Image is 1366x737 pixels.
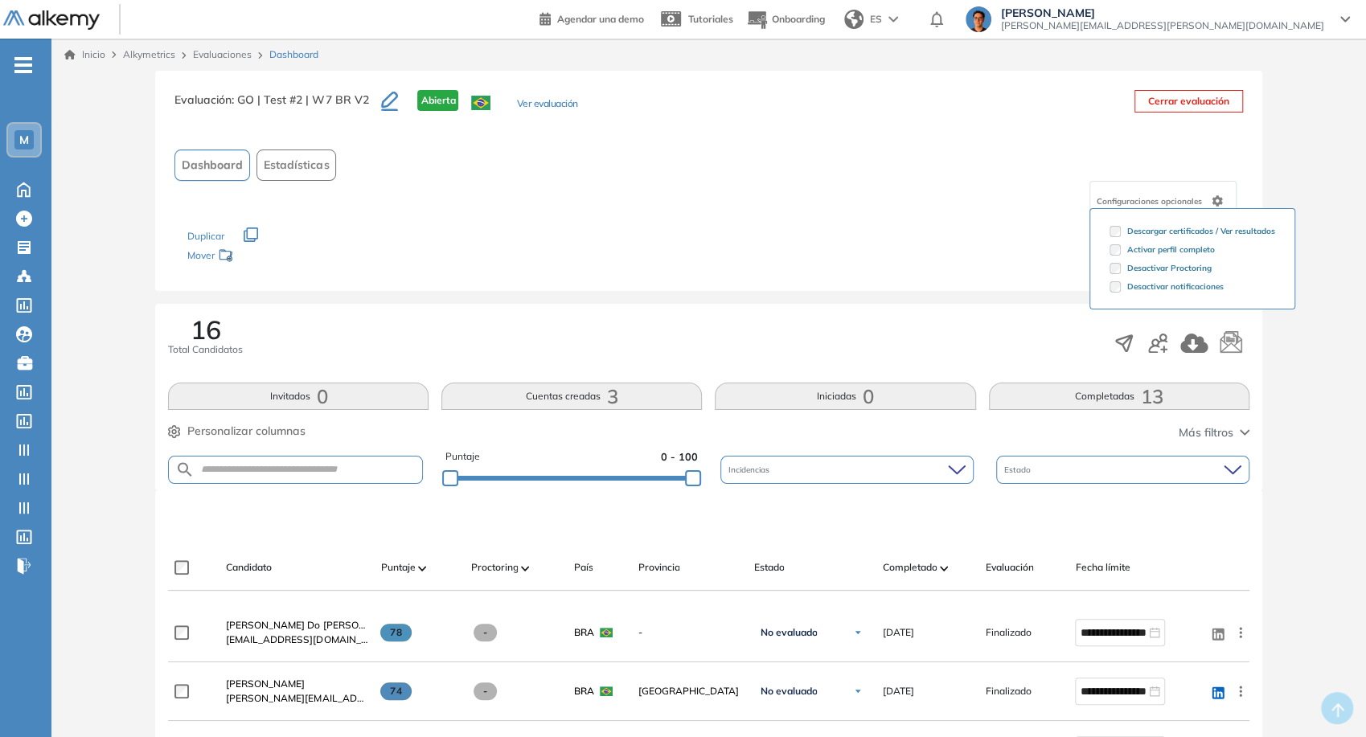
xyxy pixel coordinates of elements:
[746,2,825,37] button: Onboarding
[1127,225,1275,237] span: Descargar certificados / Ver resultados
[1179,424,1233,441] span: Más filtros
[168,383,429,410] button: Invitados0
[191,317,221,342] span: 16
[573,684,593,698] span: BRA
[720,456,974,484] div: Incidencias
[882,625,913,640] span: [DATE]
[557,13,644,25] span: Agendar una demo
[168,423,306,440] button: Personalizar columnas
[418,566,426,571] img: [missing "en.ARROW_ALT" translation]
[882,684,913,698] span: [DATE]
[638,625,740,640] span: -
[985,625,1031,640] span: Finalizado
[471,96,490,110] img: BRA
[996,456,1249,484] div: Estado
[882,560,937,575] span: Completado
[600,628,613,637] img: BRA
[638,684,740,698] span: [GEOGRAPHIC_DATA]
[3,10,100,31] img: Logo
[870,12,882,27] span: ES
[600,686,613,696] img: BRA
[661,449,698,465] span: 0 - 100
[264,157,329,174] span: Estadísticas
[123,48,175,60] span: Alkymetrics
[226,633,367,647] span: [EMAIL_ADDRESS][DOMAIN_NAME]
[1134,90,1243,113] button: Cerrar evaluación
[573,560,593,575] span: País
[441,383,702,410] button: Cuentas creadas3
[14,63,32,67] i: -
[380,624,412,641] span: 78
[539,8,644,27] a: Agendar una demo
[1075,560,1130,575] span: Fecha límite
[380,560,415,575] span: Puntaje
[772,13,825,25] span: Onboarding
[187,230,224,242] span: Duplicar
[269,47,318,62] span: Dashboard
[187,242,348,272] div: Mover
[1127,262,1212,274] span: Desactivar Proctoring
[187,423,306,440] span: Personalizar columnas
[844,10,863,29] img: world
[1001,19,1324,32] span: [PERSON_NAME][EMAIL_ADDRESS][PERSON_NAME][DOMAIN_NAME]
[940,566,948,571] img: [missing "en.ARROW_ALT" translation]
[1004,464,1034,476] span: Estado
[688,13,733,25] span: Tutoriales
[516,96,577,113] button: Ver evaluación
[715,383,975,410] button: Iniciadas0
[417,90,458,111] span: Abierta
[193,48,252,60] a: Evaluaciones
[638,560,679,575] span: Provincia
[1127,280,1224,293] span: Desactivar notificaciones
[19,133,29,146] span: M
[1127,244,1215,256] span: Activar perfil completo
[226,618,367,633] a: [PERSON_NAME] Do [PERSON_NAME]
[445,449,480,465] span: Puntaje
[168,342,243,357] span: Total Candidatos
[985,560,1033,575] span: Evaluación
[521,566,529,571] img: [missing "en.ARROW_ALT" translation]
[474,624,497,641] span: -
[853,686,863,696] img: Ícono de flecha
[1001,6,1324,19] span: [PERSON_NAME]
[256,149,336,181] button: Estadísticas
[985,684,1031,698] span: Finalizado
[989,383,1249,410] button: Completadas13
[474,682,497,700] span: -
[226,677,367,691] a: [PERSON_NAME]
[853,628,863,637] img: Ícono de flecha
[573,625,593,640] span: BRA
[760,685,817,698] span: No evaluado
[175,460,195,480] img: SEARCH_ALT
[174,90,381,124] h3: Evaluación
[226,560,272,575] span: Candidato
[232,92,368,107] span: : GO | Test #2 | W7 BR V2
[226,678,305,690] span: [PERSON_NAME]
[64,47,105,62] a: Inicio
[1179,424,1249,441] button: Más filtros
[226,691,367,706] span: [PERSON_NAME][EMAIL_ADDRESS][DOMAIN_NAME]
[470,560,518,575] span: Proctoring
[1097,195,1205,207] span: Configuraciones opcionales
[174,149,250,181] button: Dashboard
[380,682,412,700] span: 74
[182,157,243,174] span: Dashboard
[728,464,773,476] span: Incidencias
[888,16,898,23] img: arrow
[1089,181,1237,221] div: Configuraciones opcionales
[226,619,401,631] span: [PERSON_NAME] Do [PERSON_NAME]
[753,560,784,575] span: Estado
[760,626,817,639] span: No evaluado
